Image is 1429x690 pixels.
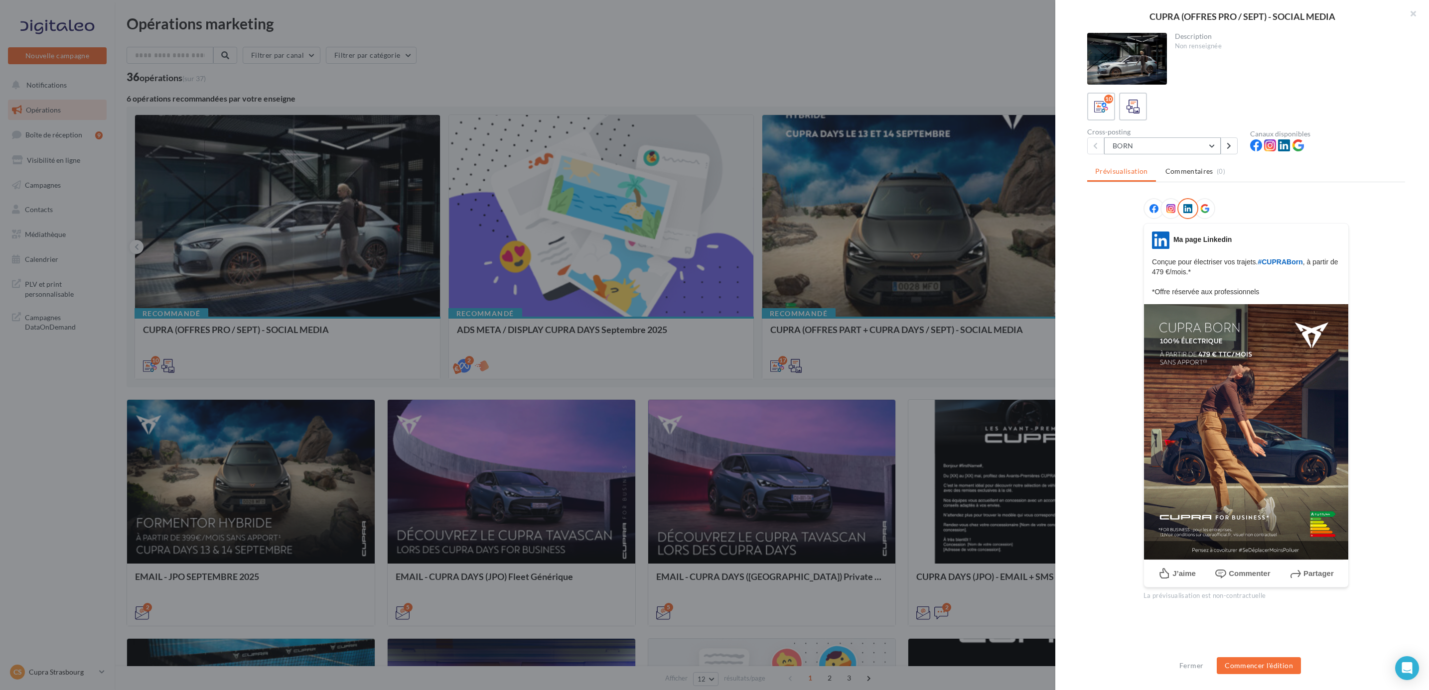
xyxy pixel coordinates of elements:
button: Fermer [1175,660,1207,672]
button: Commencer l'édition [1217,657,1301,674]
span: Partager [1303,569,1334,577]
span: (0) [1217,167,1225,175]
div: CUPRA (OFFRES PRO / SEPT) - SOCIAL MEDIA [1071,12,1413,21]
span: Commentaires [1165,166,1213,176]
div: 10 [1104,95,1113,104]
button: BORN [1104,137,1221,154]
div: Description [1175,33,1398,40]
span: Commenter [1229,569,1270,577]
img: CupraPro-1-4X5.jpg [1144,304,1348,560]
div: Canaux disponibles [1250,130,1405,137]
div: Non renseignée [1175,42,1398,51]
p: Conçue pour électriser vos trajets. , à partir de 479 €/mois.* *Offre réservée aux professionnels [1152,257,1340,297]
div: Ma page Linkedin [1173,234,1232,244]
div: La prévisualisation est non-contractuelle [1143,587,1349,600]
span: J’aime [1172,569,1196,577]
div: Open Intercom Messenger [1395,656,1419,680]
div: Cross-posting [1087,128,1242,135]
span: #CUPRABorn [1258,258,1302,266]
